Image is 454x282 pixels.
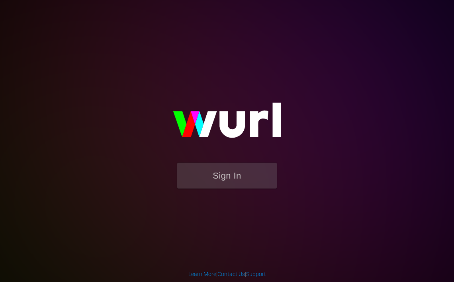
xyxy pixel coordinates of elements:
img: wurl-logo-on-black-223613ac3d8ba8fe6dc639794a292ebdb59501304c7dfd60c99c58986ef67473.svg [147,86,307,163]
a: Contact Us [217,271,245,277]
div: | | [188,270,266,278]
a: Support [246,271,266,277]
a: Learn More [188,271,216,277]
button: Sign In [177,163,277,189]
